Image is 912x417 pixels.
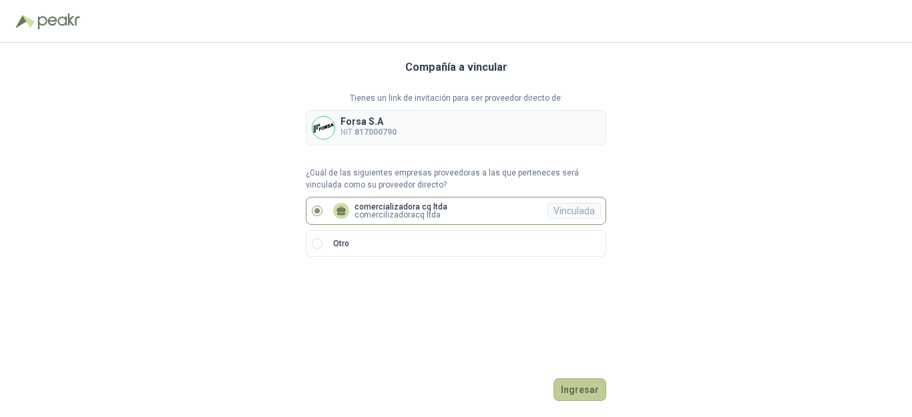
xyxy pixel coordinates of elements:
[340,126,397,139] p: NIT
[312,117,334,139] img: Company Logo
[16,15,35,28] img: Logo
[340,117,397,126] p: Forsa S.A
[333,238,349,250] p: Otro
[553,378,606,401] button: Ingresar
[405,59,507,76] h3: Compañía a vincular
[306,92,606,105] p: Tienes un link de invitación para ser proveedor directo de:
[355,127,397,137] b: 817000790
[355,211,447,219] p: comercilizadoracq ltda
[355,203,447,211] p: comercializadora cq ltda
[547,203,601,219] div: Vinculada
[37,13,80,29] img: Peakr
[306,167,606,192] p: ¿Cuál de las siguientes empresas proveedoras a las que perteneces será vinculada como su proveedo...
